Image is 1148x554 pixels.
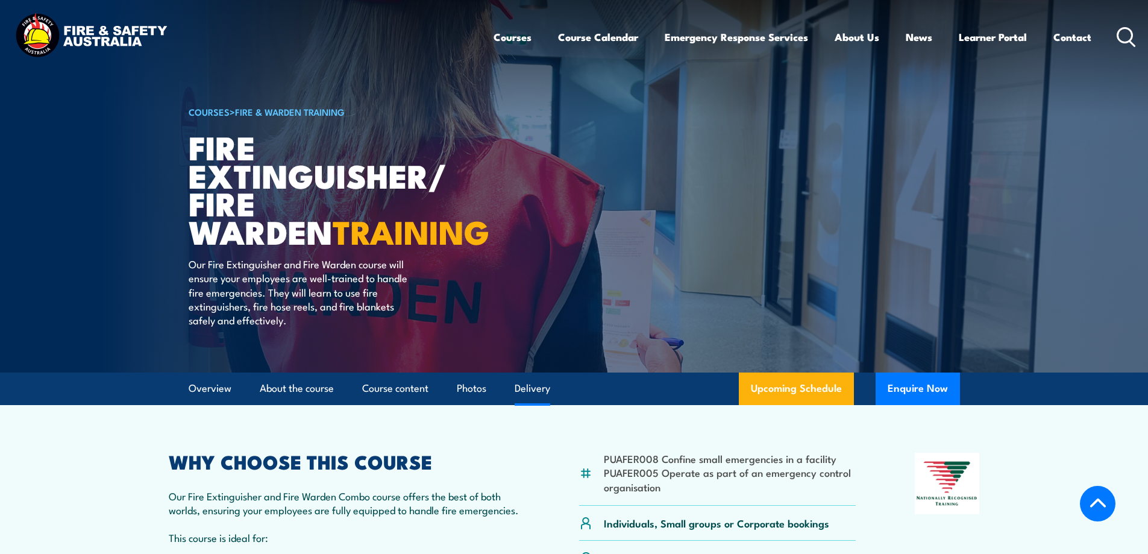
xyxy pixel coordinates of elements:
[189,133,486,245] h1: Fire Extinguisher/ Fire Warden
[604,465,856,494] li: PUAFER005 Operate as part of an emergency control organisation
[915,453,980,514] img: Nationally Recognised Training logo.
[665,21,808,53] a: Emergency Response Services
[189,105,230,118] a: COURSES
[604,516,829,530] p: Individuals, Small groups or Corporate bookings
[362,373,428,404] a: Course content
[189,257,409,327] p: Our Fire Extinguisher and Fire Warden course will ensure your employees are well-trained to handl...
[1053,21,1091,53] a: Contact
[260,373,334,404] a: About the course
[558,21,638,53] a: Course Calendar
[169,530,521,544] p: This course is ideal for:
[169,453,521,470] h2: WHY CHOOSE THIS COURSE
[235,105,345,118] a: Fire & Warden Training
[457,373,486,404] a: Photos
[959,21,1027,53] a: Learner Portal
[169,489,521,517] p: Our Fire Extinguisher and Fire Warden Combo course offers the best of both worlds, ensuring your ...
[333,206,489,256] strong: TRAINING
[906,21,932,53] a: News
[604,452,856,465] li: PUAFER008 Confine small emergencies in a facility
[494,21,532,53] a: Courses
[739,373,854,405] a: Upcoming Schedule
[835,21,879,53] a: About Us
[189,104,486,119] h6: >
[876,373,960,405] button: Enquire Now
[189,373,231,404] a: Overview
[515,373,550,404] a: Delivery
